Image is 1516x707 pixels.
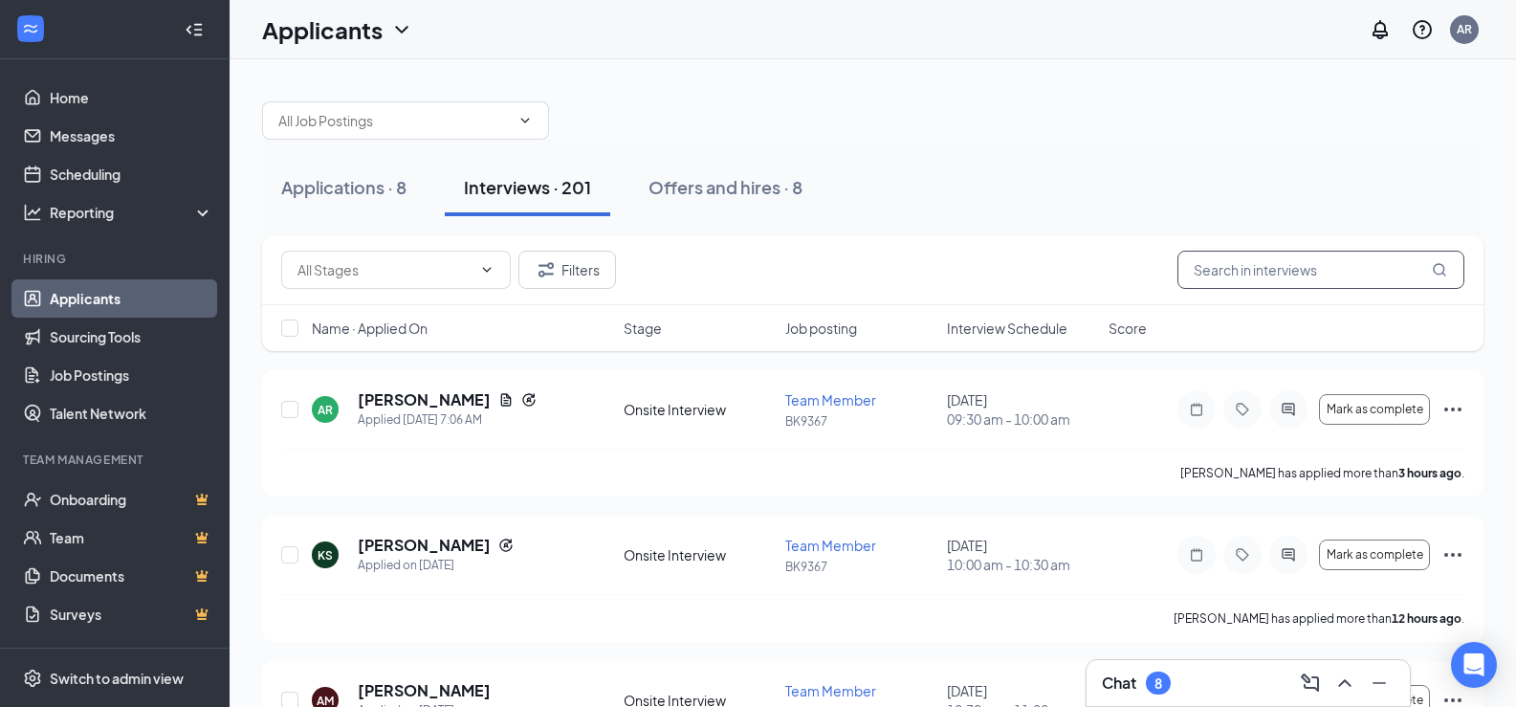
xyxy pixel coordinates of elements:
[1432,262,1447,277] svg: MagnifyingGlass
[785,413,935,430] p: BK9367
[50,117,213,155] a: Messages
[785,537,876,554] span: Team Member
[947,319,1067,338] span: Interview Schedule
[535,258,558,281] svg: Filter
[50,203,214,222] div: Reporting
[1333,672,1356,695] svg: ChevronUp
[1329,668,1360,698] button: ChevronUp
[185,20,204,39] svg: Collapse
[521,392,537,408] svg: Reapply
[785,559,935,575] p: BK9367
[947,409,1097,429] span: 09:30 am - 10:00 am
[358,410,537,430] div: Applied [DATE] 7:06 AM
[50,595,213,633] a: SurveysCrown
[1185,402,1208,417] svg: Note
[498,538,514,553] svg: Reapply
[50,519,213,557] a: TeamCrown
[50,394,213,432] a: Talent Network
[297,259,472,280] input: All Stages
[1457,21,1472,37] div: AR
[1295,668,1326,698] button: ComposeMessage
[648,175,802,199] div: Offers and hires · 8
[464,175,591,199] div: Interviews · 201
[21,19,40,38] svg: WorkstreamLogo
[390,18,413,41] svg: ChevronDown
[1441,398,1464,421] svg: Ellipses
[947,390,1097,429] div: [DATE]
[624,319,662,338] span: Stage
[50,669,184,688] div: Switch to admin view
[785,319,857,338] span: Job posting
[318,547,333,563] div: KS
[479,262,494,277] svg: ChevronDown
[23,251,209,267] div: Hiring
[358,556,514,575] div: Applied on [DATE]
[1369,18,1392,41] svg: Notifications
[947,555,1097,574] span: 10:00 am - 10:30 am
[1327,548,1423,562] span: Mark as complete
[624,545,774,564] div: Onsite Interview
[1411,18,1434,41] svg: QuestionInfo
[1368,672,1391,695] svg: Minimize
[1180,465,1464,481] p: [PERSON_NAME] has applied more than .
[50,279,213,318] a: Applicants
[23,203,42,222] svg: Analysis
[50,155,213,193] a: Scheduling
[50,318,213,356] a: Sourcing Tools
[1277,402,1300,417] svg: ActiveChat
[23,452,209,468] div: Team Management
[1277,547,1300,563] svg: ActiveChat
[518,251,616,289] button: Filter Filters
[1392,611,1461,626] b: 12 hours ago
[23,669,42,688] svg: Settings
[624,400,774,419] div: Onsite Interview
[947,536,1097,574] div: [DATE]
[785,391,876,409] span: Team Member
[1177,251,1464,289] input: Search in interviews
[1174,610,1464,627] p: [PERSON_NAME] has applied more than .
[785,682,876,699] span: Team Member
[1154,675,1162,692] div: 8
[1231,402,1254,417] svg: Tag
[1231,547,1254,563] svg: Tag
[358,535,491,556] h5: [PERSON_NAME]
[278,110,510,131] input: All Job Postings
[262,13,383,46] h1: Applicants
[50,356,213,394] a: Job Postings
[281,175,406,199] div: Applications · 8
[1319,394,1430,425] button: Mark as complete
[1185,547,1208,563] svg: Note
[50,557,213,595] a: DocumentsCrown
[1398,466,1461,480] b: 3 hours ago
[1102,673,1136,694] h3: Chat
[50,78,213,117] a: Home
[312,319,428,338] span: Name · Applied On
[1109,319,1147,338] span: Score
[50,480,213,519] a: OnboardingCrown
[1451,642,1497,688] div: Open Intercom Messenger
[1299,672,1322,695] svg: ComposeMessage
[1364,668,1395,698] button: Minimize
[498,392,514,408] svg: Document
[517,113,533,128] svg: ChevronDown
[1319,540,1430,570] button: Mark as complete
[358,389,491,410] h5: [PERSON_NAME]
[318,402,333,418] div: AR
[1327,403,1423,416] span: Mark as complete
[358,680,491,701] h5: [PERSON_NAME]
[1441,543,1464,566] svg: Ellipses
